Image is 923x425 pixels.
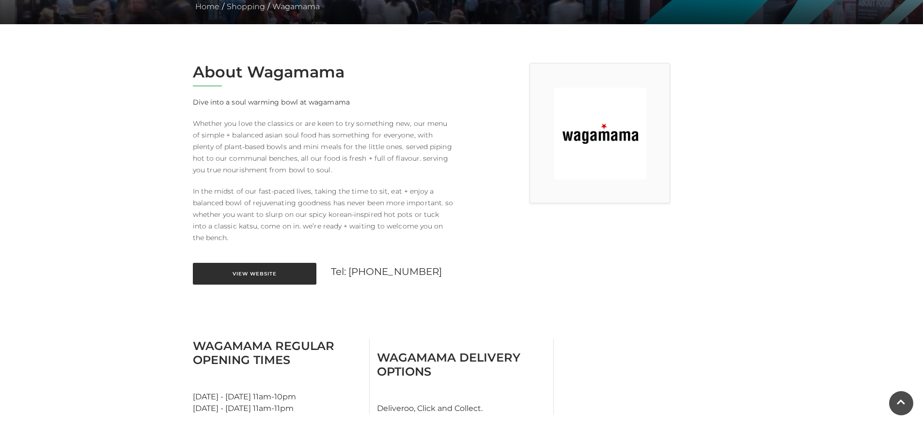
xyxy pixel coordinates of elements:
[193,339,362,367] h3: Wagamama Regular Opening Times
[193,185,454,243] p: In the midst of our fast-paced lives, taking the time to sit, eat + enjoy a balanced bowl of reju...
[193,98,350,106] strong: Dive into a soul warming bowl at wagamama
[193,63,454,81] h2: About Wagamama
[193,2,222,11] a: Home
[270,2,322,11] a: Wagamama
[193,263,316,285] a: View Website
[370,339,554,414] div: Deliveroo, Click and Collect.
[186,339,370,414] div: [DATE] - [DATE] 11am-10pm [DATE] - [DATE] 11am-11pm
[377,350,546,379] h3: Wagamama Delivery Options
[331,266,442,277] a: Tel: [PHONE_NUMBER]
[224,2,267,11] a: Shopping
[193,118,454,176] p: Whether you love the classics or are keen to try something new, our menu of simple + balanced asi...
